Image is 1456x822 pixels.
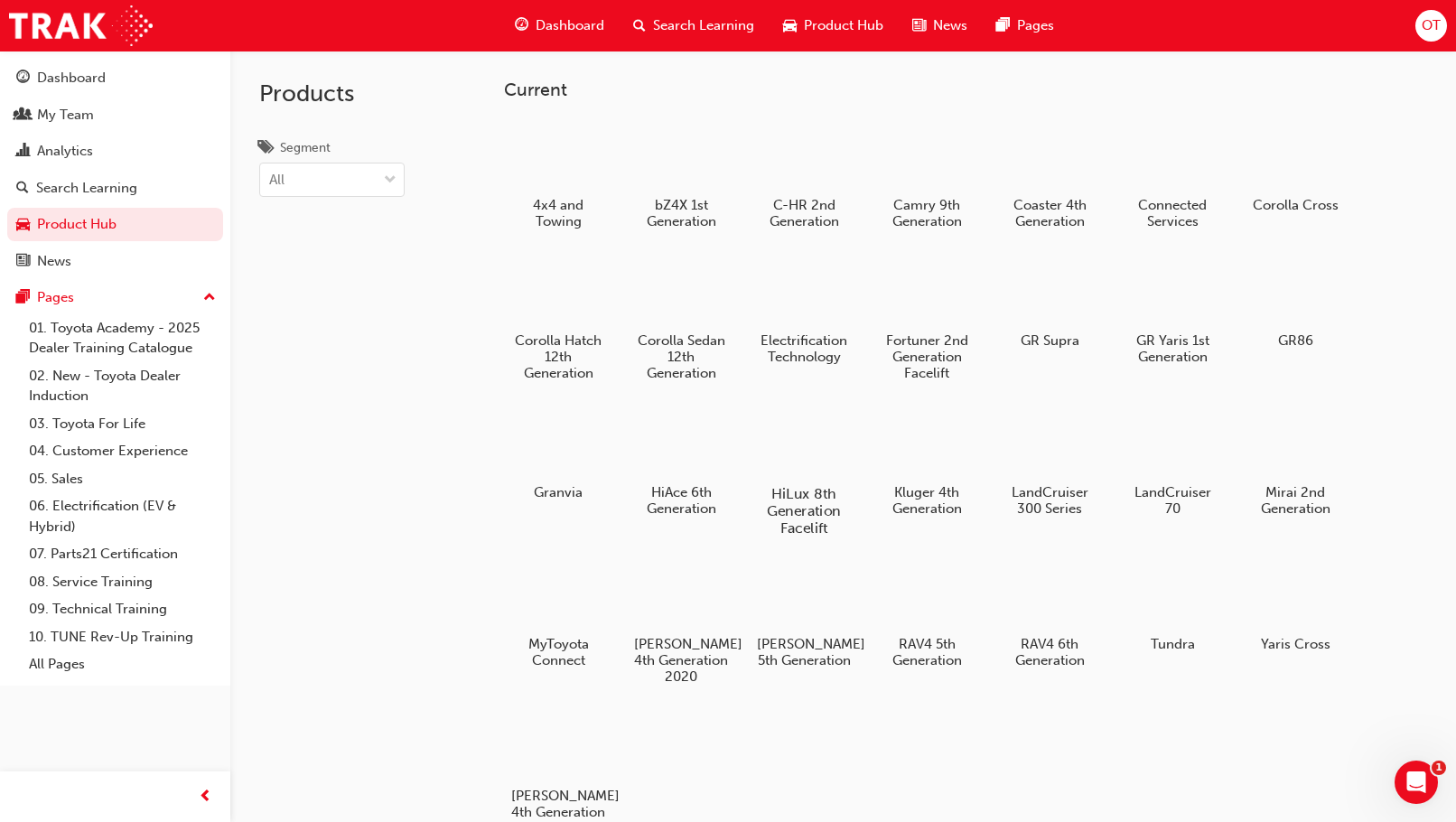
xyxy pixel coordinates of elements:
[880,332,975,381] h5: Fortuner 2nd Generation Facelift
[500,7,619,44] a: guage-iconDashboard
[511,332,606,381] h5: Corolla Hatch 12th Generation
[982,7,1069,44] a: pages-iconPages
[1241,115,1349,220] a: Corolla Cross
[1118,115,1227,236] a: Connected Services
[37,105,94,126] div: My Team
[1422,15,1441,36] span: OT
[880,484,975,517] h5: Kluger 4th Generation
[783,14,797,37] span: car-icon
[996,14,1010,37] span: pages-icon
[1003,636,1097,668] h5: RAV4 6th Generation
[1248,332,1343,349] h5: GR86
[7,281,223,314] button: Pages
[259,79,405,108] h2: Products
[511,484,606,500] h5: Granvia
[757,197,852,229] h5: C-HR 2nd Generation
[634,636,729,685] h5: [PERSON_NAME] 4th Generation 2020
[7,135,223,168] a: Analytics
[627,402,735,523] a: HiAce 6th Generation
[511,197,606,229] h5: 4x4 and Towing
[1241,554,1349,659] a: Yaris Cross
[22,362,223,410] a: 02. New - Toyota Dealer Induction
[898,7,982,44] a: news-iconNews
[22,623,223,651] a: 10. TUNE Rev-Up Training
[22,314,223,362] a: 01. Toyota Academy - 2025 Dealer Training Catalogue
[16,144,30,160] span: chart-icon
[634,484,729,517] h5: HiAce 6th Generation
[750,115,858,236] a: C-HR 2nd Generation
[750,402,858,539] a: HiLux 8th Generation Facelift
[1415,10,1447,42] button: OT
[1118,250,1227,371] a: GR Yaris 1st Generation
[880,197,975,229] h5: Camry 9th Generation
[995,115,1104,236] a: Coaster 4th Generation
[627,250,735,388] a: Corolla Sedan 12th Generation
[873,402,981,523] a: Kluger 4th Generation
[280,139,331,157] div: Segment
[7,58,223,281] button: DashboardMy TeamAnalyticsSearch LearningProduct HubNews
[769,7,898,44] a: car-iconProduct Hub
[22,595,223,623] a: 09. Technical Training
[504,402,612,507] a: Granvia
[627,115,735,236] a: bZ4X 1st Generation
[1003,332,1097,349] h5: GR Supra
[880,636,975,668] h5: RAV4 5th Generation
[199,786,212,808] span: prev-icon
[1017,15,1054,36] span: Pages
[36,178,137,199] div: Search Learning
[750,554,858,675] a: [PERSON_NAME] 5th Generation
[536,15,604,36] span: Dashboard
[22,465,223,493] a: 05. Sales
[1432,761,1446,775] span: 1
[22,650,223,678] a: All Pages
[9,5,153,46] img: Trak
[1248,484,1343,517] h5: Mirai 2nd Generation
[7,98,223,132] a: My Team
[37,141,93,162] div: Analytics
[757,636,852,668] h5: [PERSON_NAME] 5th Generation
[619,7,769,44] a: search-iconSearch Learning
[634,332,729,381] h5: Corolla Sedan 12th Generation
[22,437,223,465] a: 04. Customer Experience
[873,554,981,675] a: RAV4 5th Generation
[1118,402,1227,523] a: LandCruiser 70
[504,79,1427,100] h3: Current
[995,554,1104,675] a: RAV4 6th Generation
[504,554,612,675] a: MyToyota Connect
[16,290,30,306] span: pages-icon
[995,250,1104,355] a: GR Supra
[750,250,858,371] a: Electrification Technology
[511,636,606,668] h5: MyToyota Connect
[1248,636,1343,652] h5: Yaris Cross
[269,170,285,191] div: All
[873,115,981,236] a: Camry 9th Generation
[1241,402,1349,523] a: Mirai 2nd Generation
[804,15,883,36] span: Product Hub
[22,492,223,540] a: 06. Electrification (EV & Hybrid)
[1118,554,1227,659] a: Tundra
[16,181,29,197] span: search-icon
[1395,761,1438,804] iframe: Intercom live chat
[754,485,854,537] h5: HiLux 8th Generation Facelift
[1003,484,1097,517] h5: LandCruiser 300 Series
[1125,197,1220,229] h5: Connected Services
[37,287,74,308] div: Pages
[1125,636,1220,652] h5: Tundra
[1241,250,1349,355] a: GR86
[1248,197,1343,213] h5: Corolla Cross
[1125,484,1220,517] h5: LandCruiser 70
[634,197,729,229] h5: bZ4X 1st Generation
[259,141,273,157] span: tags-icon
[1125,332,1220,365] h5: GR Yaris 1st Generation
[933,15,967,36] span: News
[653,15,754,36] span: Search Learning
[504,115,612,236] a: 4x4 and Towing
[1003,197,1097,229] h5: Coaster 4th Generation
[511,788,606,820] h5: [PERSON_NAME] 4th Generation
[22,410,223,438] a: 03. Toyota For Life
[16,70,30,87] span: guage-icon
[633,14,646,37] span: search-icon
[37,251,71,272] div: News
